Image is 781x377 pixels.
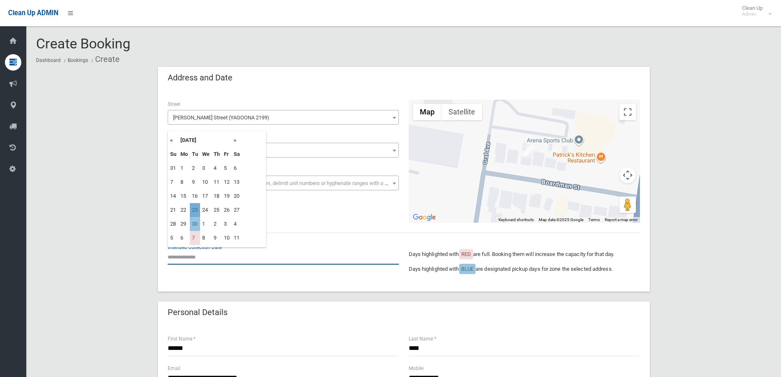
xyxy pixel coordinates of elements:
[190,147,200,161] th: Tu
[168,217,178,231] td: 28
[212,161,222,175] td: 4
[588,217,600,222] a: Terms (opens in new tab)
[232,217,242,231] td: 4
[190,231,200,245] td: 7
[158,304,237,320] header: Personal Details
[178,175,190,189] td: 8
[158,70,242,86] header: Address and Date
[411,212,438,223] a: Open this area in Google Maps (opens a new window)
[212,203,222,217] td: 25
[222,161,232,175] td: 5
[222,231,232,245] td: 10
[524,144,534,158] div: 12 Boardman Street, YAGOONA NSW 2199
[212,189,222,203] td: 18
[738,5,771,17] span: Clean Up
[178,189,190,203] td: 15
[411,212,438,223] img: Google
[539,217,583,222] span: Map data ©2025 Google
[168,189,178,203] td: 14
[168,110,399,125] span: Boardman Street (YAGOONA 2199)
[68,57,88,63] a: Bookings
[168,161,178,175] td: 31
[200,189,212,203] td: 17
[232,175,242,189] td: 13
[222,147,232,161] th: Fr
[605,217,638,222] a: Report a map error
[461,266,474,272] span: BLUE
[212,175,222,189] td: 11
[178,203,190,217] td: 22
[36,57,61,63] a: Dashboard
[232,203,242,217] td: 27
[619,167,636,183] button: Map camera controls
[232,231,242,245] td: 11
[190,203,200,217] td: 23
[232,133,242,147] th: »
[168,231,178,245] td: 5
[461,251,471,257] span: RED
[742,11,763,17] small: Admin
[168,203,178,217] td: 21
[168,143,399,158] span: 12
[200,175,212,189] td: 10
[212,217,222,231] td: 2
[212,231,222,245] td: 9
[222,189,232,203] td: 19
[409,264,640,274] p: Days highlighted with are designated pickup days for zone the selected address.
[200,231,212,245] td: 8
[190,189,200,203] td: 16
[178,133,232,147] th: [DATE]
[178,147,190,161] th: Mo
[178,231,190,245] td: 6
[232,161,242,175] td: 6
[222,217,232,231] td: 3
[619,196,636,213] button: Drag Pegman onto the map to open Street View
[178,217,190,231] td: 29
[170,145,397,156] span: 12
[200,147,212,161] th: We
[232,189,242,203] td: 20
[200,217,212,231] td: 1
[442,104,482,120] button: Show satellite imagery
[409,249,640,259] p: Days highlighted with are full. Booking them will increase the capacity for that day.
[89,52,120,67] li: Create
[222,175,232,189] td: 12
[200,203,212,217] td: 24
[190,217,200,231] td: 30
[232,147,242,161] th: Sa
[222,203,232,217] td: 26
[168,133,178,147] th: «
[168,175,178,189] td: 7
[8,9,58,17] span: Clean Up ADMIN
[413,104,442,120] button: Show street map
[212,147,222,161] th: Th
[36,35,130,52] span: Create Booking
[178,161,190,175] td: 1
[499,217,534,223] button: Keyboard shortcuts
[200,161,212,175] td: 3
[190,175,200,189] td: 9
[619,104,636,120] button: Toggle fullscreen view
[168,147,178,161] th: Su
[170,112,397,123] span: Boardman Street (YAGOONA 2199)
[173,180,402,186] span: Select the unit number from the dropdown, delimit unit numbers or hyphenate ranges with a comma
[190,161,200,175] td: 2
